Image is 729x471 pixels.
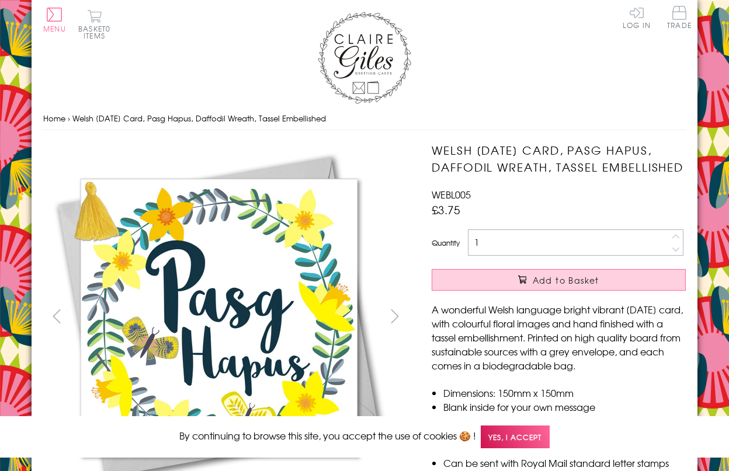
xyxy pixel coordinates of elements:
[43,303,70,329] button: prev
[432,238,460,248] label: Quantity
[43,23,66,34] span: Menu
[318,12,411,104] img: Claire Giles Greetings Cards
[432,269,686,291] button: Add to Basket
[443,386,686,400] li: Dimensions: 150mm x 150mm
[432,201,460,218] span: £3.75
[443,400,686,414] li: Blank inside for your own message
[432,142,686,176] h1: Welsh [DATE] Card, Pasg Hapus, Daffodil Wreath, Tassel Embellished
[78,9,110,39] button: Basket0 items
[84,23,110,41] span: 0 items
[68,113,70,124] span: ›
[533,274,599,286] span: Add to Basket
[667,6,692,29] span: Trade
[43,8,66,32] button: Menu
[667,6,692,31] a: Trade
[43,107,686,131] nav: breadcrumbs
[443,414,686,428] li: Printed in the U.K on quality 350gsm board
[432,302,686,372] p: A wonderful Welsh language bright vibrant [DATE] card, with colourful floral images and hand fini...
[623,6,651,29] a: Log In
[481,425,550,448] span: Yes, I accept
[432,187,471,201] span: WEBL005
[72,113,326,124] span: Welsh [DATE] Card, Pasg Hapus, Daffodil Wreath, Tassel Embellished
[443,456,686,470] li: Can be sent with Royal Mail standard letter stamps
[43,113,65,124] a: Home
[382,303,408,329] button: next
